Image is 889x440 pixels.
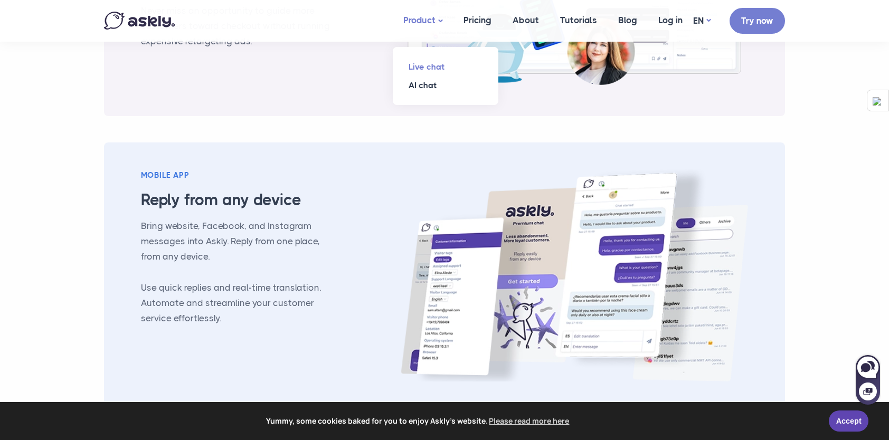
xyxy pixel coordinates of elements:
[393,58,498,76] a: Live chat
[829,410,868,432] a: Accept
[104,12,175,30] img: Askly
[141,190,333,211] h3: Reply from any device
[488,413,571,429] a: learn more about cookies
[141,169,333,183] div: Mobile App
[393,76,498,94] a: AI chat
[141,218,333,264] p: Bring website, Facebook, and Instagram messages into Askly. Reply from one place, from any device.
[15,413,821,429] span: Yummy, some cookies baked for you to enjoy Askly's website.
[855,353,881,406] iframe: Askly chat
[873,97,881,106] img: DB_AMPERSAND_Pantone.svg
[693,13,711,28] a: EN
[141,280,333,326] p: Use quick replies and real-time translation. Automate and streamline your customer service effort...
[730,8,785,34] a: Try now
